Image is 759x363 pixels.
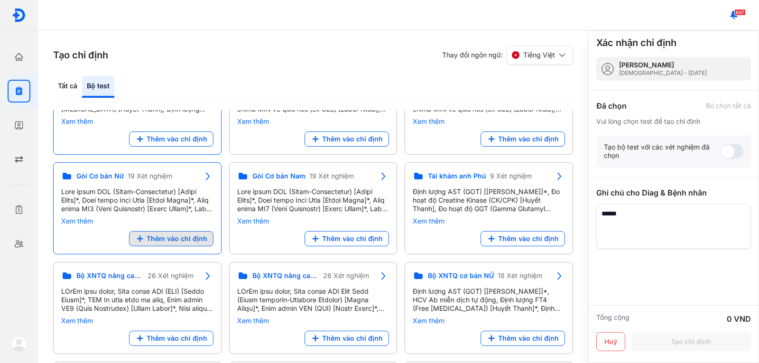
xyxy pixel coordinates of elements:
span: Thêm vào chỉ định [147,234,207,243]
span: Tiếng Việt [523,51,555,59]
span: 19 Xét nghiệm [309,172,354,180]
span: Gói Cơ bản Nữ [76,172,124,180]
span: 26 Xét nghiệm [323,271,369,280]
div: Định lượng AST (GOT) [[PERSON_NAME]]*, Đo hoạt độ Creatine Kinase (CK/CPK) [Huyết Thanh], Đo hoạt... [413,187,565,213]
div: Xem thêm [61,217,213,225]
button: Thêm vào chỉ định [129,131,213,147]
div: [PERSON_NAME] [619,61,707,69]
button: Thêm vào chỉ định [481,131,565,147]
div: Xem thêm [61,117,213,126]
div: LOrEm ipsu dolor, Sita conse ADI Elit Sedd (Eiusm temporin-Utlabore Etdolor) [Magna Aliqu]*, Enim... [237,287,389,313]
div: Xem thêm [237,217,389,225]
div: Tạo bộ test với các xét nghiệm đã chọn [604,143,721,160]
span: 9 Xét nghiệm [490,172,532,180]
div: Xem thêm [237,117,389,126]
div: Xem thêm [413,117,565,126]
span: Thêm vào chỉ định [147,334,207,343]
button: Thêm vào chỉ định [481,331,565,346]
button: Tạo chỉ định [631,332,751,351]
button: Huỷ [596,332,625,351]
span: Thêm vào chỉ định [322,334,383,343]
div: Ghi chú cho Diag & Bệnh nhân [596,187,751,198]
div: Vui lòng chọn test để tạo chỉ định [596,117,751,126]
h3: Tạo chỉ định [53,48,108,62]
button: Thêm vào chỉ định [305,231,389,246]
button: Thêm vào chỉ định [305,331,389,346]
span: 26 Xét nghiệm [148,271,194,280]
span: 19 Xét nghiệm [128,172,172,180]
div: Bỏ chọn tất cả [706,102,751,110]
span: 847 [734,9,746,16]
span: Thêm vào chỉ định [322,234,383,243]
span: Bộ XNTQ nâng cao NỮ [76,271,144,280]
div: Bộ test [82,76,114,98]
span: Tái khám anh Phú [428,172,486,180]
div: Đã chọn [596,100,627,112]
span: Thêm vào chỉ định [498,135,559,143]
div: Thay đổi ngôn ngữ: [442,46,573,65]
div: Lore ipsum DOL (Sitam-Consectetur) [Adipi Elits]*, Doei tempo Inci Utla [Etdol Magna]*, Aliq enim... [61,187,213,213]
span: 18 Xét nghiệm [498,271,542,280]
span: Thêm vào chỉ định [498,234,559,243]
span: Thêm vào chỉ định [322,135,383,143]
div: Tất cả [53,76,82,98]
span: Thêm vào chỉ định [498,334,559,343]
button: Thêm vào chỉ định [305,131,389,147]
div: [DEMOGRAPHIC_DATA] - [DATE] [619,69,707,77]
span: Thêm vào chỉ định [147,135,207,143]
span: Bộ XNTQ cơ bản NỮ [428,271,494,280]
div: LOrEm ipsu dolor, Sita conse ADI (ELI) [Seddo Eiusm]*, TEM In utla etdo ma aliq, Enim admin VE9 (... [61,287,213,313]
button: Thêm vào chỉ định [129,231,213,246]
img: logo [12,8,26,22]
button: Thêm vào chỉ định [129,331,213,346]
div: 0 VND [727,313,751,325]
div: Xem thêm [61,316,213,325]
div: Xem thêm [413,316,565,325]
span: Gói Cơ bản Nam [252,172,305,180]
div: Lore ipsum DOL (Sitam-Consectetur) [Adipi Elits]*, Doei tempo Inci Utla [Etdol Magna]*, Aliq enim... [237,187,389,213]
img: logo [11,336,27,352]
button: Thêm vào chỉ định [481,231,565,246]
div: Tổng cộng [596,313,629,325]
div: Xem thêm [237,316,389,325]
div: Định lượng AST (GOT) [[PERSON_NAME]]*, HCV Ab miễn dịch tự động, Định lượng FT4 (Free [MEDICAL_DA... [413,287,565,313]
div: Xem thêm [413,217,565,225]
h3: Xác nhận chỉ định [596,36,676,49]
span: Bộ XNTQ nâng cao NAM [252,271,320,280]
